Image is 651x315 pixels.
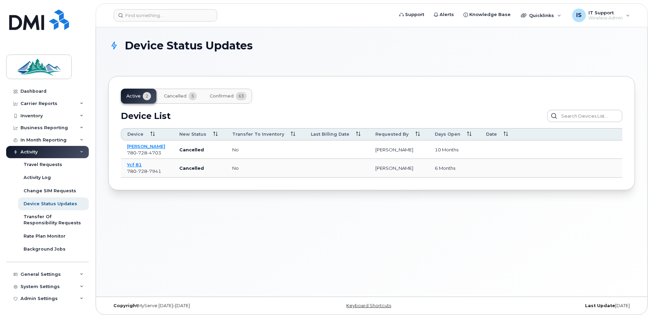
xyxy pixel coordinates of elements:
[226,140,305,159] td: no
[121,111,171,121] h2: Device List
[127,168,161,174] span: 780
[127,144,165,149] a: [PERSON_NAME]
[179,131,206,137] span: New Status
[164,93,186,99] span: Cancelled
[236,92,247,100] span: 63
[226,159,305,177] td: no
[127,150,161,155] span: 780
[547,110,622,122] input: Search Devices List...
[486,131,497,137] span: Date
[375,131,408,137] span: Requested By
[113,303,138,308] strong: Copyright
[147,150,161,155] span: 4703
[459,303,635,309] div: [DATE]
[125,40,253,51] span: Device Status Updates
[346,303,391,308] a: Keyboard Shortcuts
[127,131,143,137] span: Device
[429,159,480,177] td: 6 months
[232,131,284,137] span: Transfer to inventory
[429,140,480,159] td: 10 months
[173,159,226,177] td: Cancelled
[210,93,234,99] span: Confirmed
[173,140,226,159] td: Cancelled
[147,168,161,174] span: 7941
[369,140,428,159] td: [PERSON_NAME]
[127,162,142,167] a: Ycf 81
[369,159,428,177] td: [PERSON_NAME]
[136,168,147,174] span: 728
[311,131,349,137] span: Last Billing Date
[108,303,284,309] div: MyServe [DATE]–[DATE]
[189,92,197,100] span: 5
[435,131,460,137] span: Days Open
[585,303,615,308] strong: Last Update
[136,150,147,155] span: 728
